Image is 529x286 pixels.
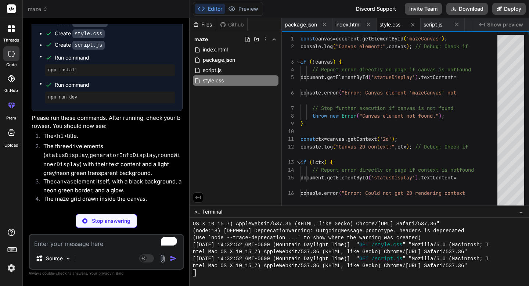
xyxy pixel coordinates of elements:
span: . [321,43,324,50]
span: if [301,58,306,65]
span: console [301,143,321,150]
span: script.js [202,66,222,75]
div: 8 [282,112,294,120]
span: error [324,190,339,196]
span: ( [333,143,336,150]
span: ( [368,74,371,81]
span: found [459,167,474,173]
span: ) [333,58,336,65]
code: <h1> [54,133,67,140]
span: ( [403,35,406,42]
code: div [69,144,79,150]
span: ! [312,159,315,165]
span: " "Mozilla/5.0 (Macintosh; I [402,255,489,262]
span: ( [309,159,312,165]
span: ( [339,89,342,96]
span: "Error: Canvas element 'mazeCanvas' not [342,89,456,96]
span: canvas [315,35,333,42]
code: statusDisplay [45,153,88,159]
div: 13 [282,158,294,166]
div: 5 [282,74,294,81]
li: The title. [37,132,183,142]
span: "Error: Could not get 2D rendering context [342,190,465,196]
span: console [301,89,321,96]
img: icon [170,255,177,262]
div: 16 [282,189,294,197]
button: Invite Team [405,3,442,15]
pre: npm run dev [48,94,172,100]
span: = [453,174,456,181]
span: ( [356,112,359,119]
div: 4 [282,66,294,74]
span: ( [339,190,342,196]
span: // Debug: Check if [415,143,468,150]
code: style.css [72,29,105,38]
button: Download [446,3,488,15]
pre: npm install [48,67,172,73]
span: style.css [379,21,400,28]
span: getElementById [327,74,368,81]
span: // Report error directly on page if canvas is not [312,66,456,73]
span: Terminal [202,208,222,215]
span: index.html [202,45,228,54]
span: , [395,143,397,150]
span: privacy [98,271,112,275]
label: code [6,62,17,68]
span: . [345,136,348,142]
div: 10 [282,128,294,135]
span: textContent [421,174,453,181]
div: 11 [282,135,294,143]
div: 14 [282,166,294,174]
span: ctx [315,159,324,165]
label: prem [6,115,16,121]
span: . [324,174,327,181]
span: document [301,74,324,81]
span: const [301,136,315,142]
button: Deploy [492,3,526,15]
div: 1 [282,35,294,43]
code: script.js [72,41,105,50]
span: 'statusDisplay' [371,174,415,181]
code: generatorInfoDisplay [90,153,156,159]
span: throw [312,112,327,119]
span: ( [333,43,336,50]
span: /style.css [372,242,403,249]
img: settings [5,262,18,274]
span: ) [406,143,409,150]
span: // Stop further execution if canvas is not found [312,105,453,111]
span: /script.js [372,255,403,262]
span: getContext [348,136,377,142]
span: Run command [55,81,175,89]
div: 12 [282,143,294,151]
span: getElementById [327,174,368,181]
span: error [324,89,339,96]
span: ) [392,136,395,142]
p: If there's still an issue, the element should now show a more specific error message directly on ... [32,208,183,234]
span: = [333,35,336,42]
div: Create [55,41,105,49]
span: (node:18) [DEP0066] DeprecationWarning: OutgoingMessage.prototype._headers is deprecated [193,228,464,235]
span: GET [359,242,368,249]
span: style.css [202,76,224,85]
li: The three elements ( , , ) with their text content and a light gray/neon green transparent backgr... [37,142,183,178]
span: ( [377,136,380,142]
span: { [330,159,333,165]
label: threads [3,37,19,43]
p: Always double-check its answers. Your in Bind [29,270,184,277]
button: Editor [195,4,225,14]
span: " "Mozilla/5.0 (Macintosh; I [402,242,489,249]
span: = [324,136,327,142]
span: . [324,74,327,81]
span: 'mazeCanvas' [406,35,442,42]
p: Source [46,255,63,262]
span: ! [312,58,315,65]
span: canvas [389,43,406,50]
span: ntel Mac OS X 10_15_7) AppleWebKit/537.36 (KHTML, like Gecko) Chrome/[URL] Safari/537.36" [193,249,467,255]
span: log [324,43,333,50]
span: textContent [421,74,453,81]
span: ntel Mac OS X 10_15_7) AppleWebKit/537.36 (KHTML, like Gecko) Chrome/[URL] Safari/537.36" [193,262,467,269]
div: 2 [282,43,294,50]
span: // Report error directly on page if context is not [312,167,459,173]
span: 'statusDisplay' [371,74,415,81]
span: ( [309,58,312,65]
